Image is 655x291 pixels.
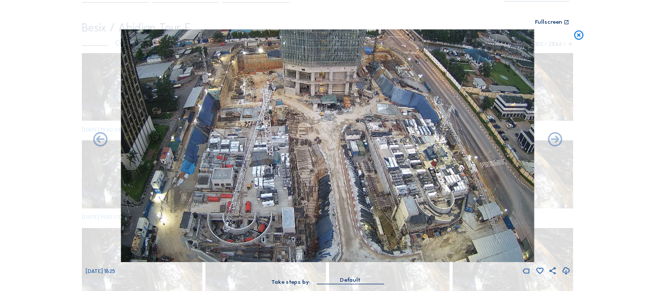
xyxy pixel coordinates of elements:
i: Forward [92,132,109,149]
i: Back [546,132,563,149]
div: Fullscreen [535,19,562,25]
div: Default [317,276,384,284]
img: Image [121,29,534,262]
div: Take steps by: [271,279,311,285]
span: [DATE] 18:25 [85,268,115,274]
div: Default [340,276,360,285]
